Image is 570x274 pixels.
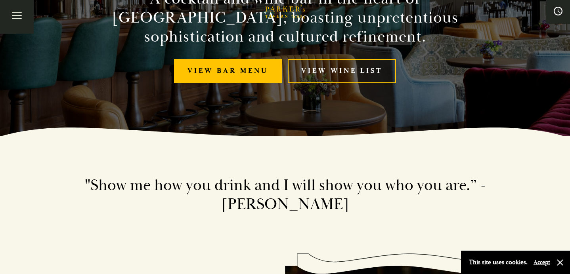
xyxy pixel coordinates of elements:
button: Accept [534,259,550,266]
p: This site uses cookies. [469,257,528,268]
h2: "Show me how you drink and I will show you who you are.” - [PERSON_NAME] [59,176,511,214]
a: View bar menu [174,59,282,83]
a: View Wine List [288,59,396,83]
button: Close and accept [556,259,564,266]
